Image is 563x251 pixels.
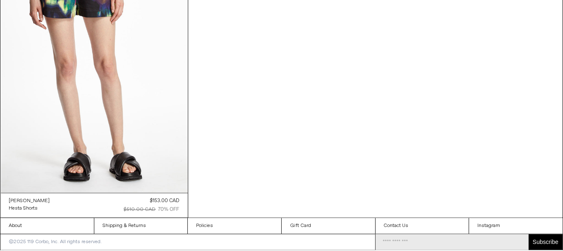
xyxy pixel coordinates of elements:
a: Instagram [469,218,563,234]
a: Contact Us [376,218,469,234]
a: Policies [188,218,281,234]
div: $153.00 CAD [150,197,180,205]
input: Email Address [376,234,529,250]
button: Subscribe [529,234,563,250]
p: ©2025 119 Corbo, Inc. All rights reserved. [0,234,110,250]
a: Shipping & Returns [94,218,188,234]
a: [PERSON_NAME] [9,197,50,205]
div: 70% OFF [158,206,180,213]
a: Gift Card [282,218,375,234]
a: About [0,218,94,234]
a: Hesta Shorts [9,205,50,212]
div: Hesta Shorts [9,205,38,212]
div: $510.00 CAD [124,206,156,213]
